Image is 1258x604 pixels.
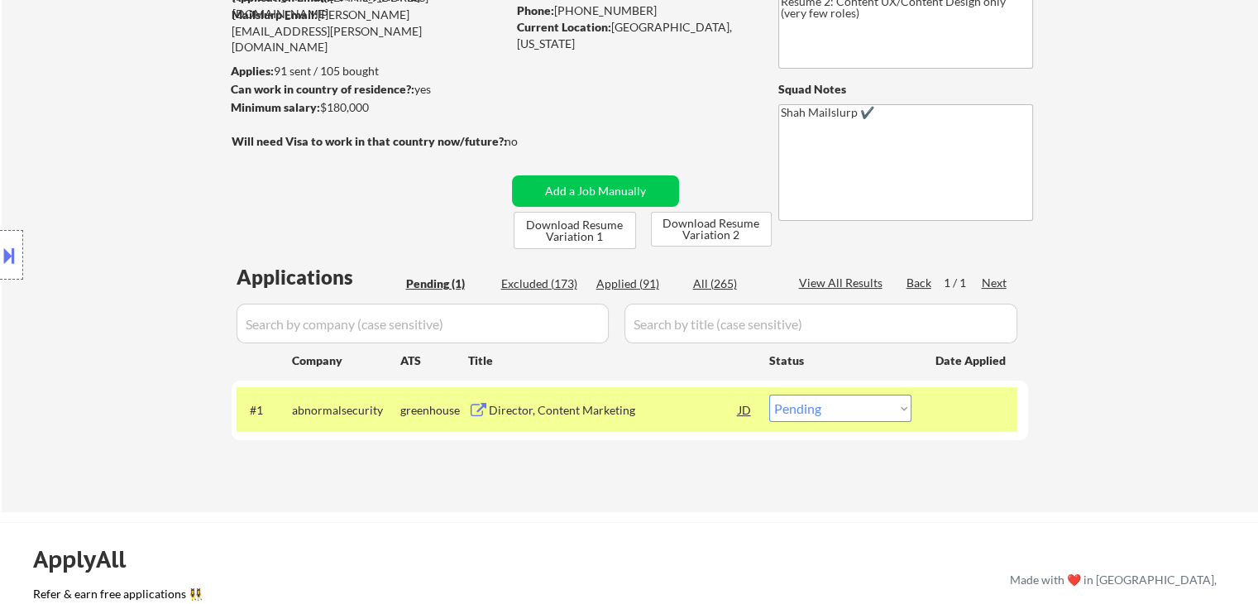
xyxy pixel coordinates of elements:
[400,352,468,369] div: ATS
[231,64,274,78] strong: Applies:
[778,81,1033,98] div: Squad Notes
[33,545,145,573] div: ApplyAll
[237,267,400,287] div: Applications
[512,175,679,207] button: Add a Job Manually
[231,99,506,116] div: $180,000
[468,352,753,369] div: Title
[693,276,776,292] div: All (265)
[944,275,982,291] div: 1 / 1
[232,7,318,22] strong: Mailslurp Email:
[489,402,739,419] div: Director, Content Marketing
[517,3,554,17] strong: Phone:
[517,20,611,34] strong: Current Location:
[906,275,933,291] div: Back
[651,212,772,247] button: Download Resume Variation 2
[935,352,1008,369] div: Date Applied
[514,212,636,249] button: Download Resume Variation 1
[231,82,414,96] strong: Can work in country of residence?:
[292,352,400,369] div: Company
[799,275,887,291] div: View All Results
[292,402,400,419] div: abnormalsecurity
[769,345,911,375] div: Status
[517,2,751,19] div: [PHONE_NUMBER]
[231,100,320,114] strong: Minimum salary:
[505,133,552,150] div: no
[624,304,1017,343] input: Search by title (case sensitive)
[501,276,584,292] div: Excluded (173)
[232,134,507,148] strong: Will need Visa to work in that country now/future?:
[517,19,751,51] div: [GEOGRAPHIC_DATA], [US_STATE]
[406,276,489,292] div: Pending (1)
[232,7,506,55] div: [PERSON_NAME][EMAIL_ADDRESS][PERSON_NAME][DOMAIN_NAME]
[231,81,501,98] div: yes
[737,395,753,424] div: JD
[231,63,506,79] div: 91 sent / 105 bought
[237,304,609,343] input: Search by company (case sensitive)
[982,275,1008,291] div: Next
[250,402,279,419] div: #1
[400,402,468,419] div: greenhouse
[596,276,679,292] div: Applied (91)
